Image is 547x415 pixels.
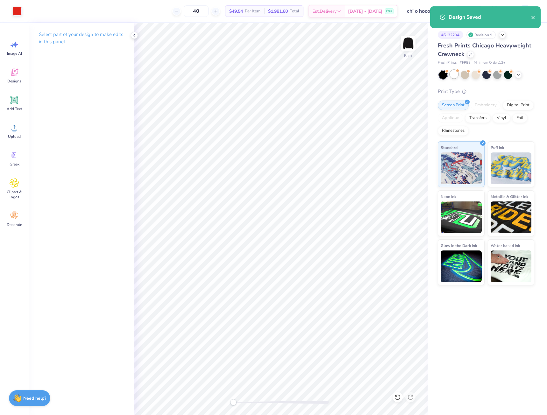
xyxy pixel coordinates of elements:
span: Minimum Order: 12 + [474,60,506,66]
span: Est. Delivery [312,8,337,15]
div: Design Saved [449,13,531,21]
input: Untitled Design [402,5,449,18]
span: Decorate [7,222,22,227]
span: Metallic & Glitter Ink [491,193,528,200]
div: Transfers [465,113,491,123]
img: Water based Ink [491,250,532,282]
div: Embroidery [471,101,501,110]
span: [DATE] - [DATE] [348,8,382,15]
div: Screen Print [438,101,469,110]
span: Total [290,8,299,15]
div: Rhinestones [438,126,469,136]
div: Print Type [438,88,534,95]
span: Water based Ink [491,242,520,249]
span: Fresh Prints [438,60,457,66]
span: Clipart & logos [4,189,25,200]
span: Neon Ink [441,193,456,200]
div: Accessibility label [230,399,237,405]
button: close [531,13,536,21]
div: Applique [438,113,463,123]
span: $1,981.60 [268,8,288,15]
img: Glow in the Dark Ink [441,250,482,282]
span: Puff Ink [491,144,504,151]
a: VS [508,5,534,18]
span: Greek [10,162,19,167]
span: Glow in the Dark Ink [441,242,477,249]
div: Foil [512,113,527,123]
span: Upload [8,134,21,139]
strong: Need help? [23,395,46,401]
img: Back [402,37,415,50]
img: Metallic & Glitter Ink [491,201,532,233]
div: Revision 9 [466,31,496,39]
img: Volodymyr Sobko [519,5,531,18]
span: # FP88 [460,60,471,66]
input: – – [184,5,209,17]
span: Per Item [245,8,260,15]
span: Free [386,9,392,13]
span: Standard [441,144,458,151]
span: Image AI [7,51,22,56]
p: Select part of your design to make edits in this panel [39,31,124,46]
span: $49.54 [229,8,243,15]
div: Digital Print [503,101,534,110]
span: Fresh Prints Chicago Heavyweight Crewneck [438,42,531,58]
div: Back [404,53,412,59]
span: Designs [7,79,21,84]
img: Standard [441,152,482,184]
img: Neon Ink [441,201,482,233]
img: Puff Ink [491,152,532,184]
div: # 513220A [438,31,463,39]
span: Add Text [7,106,22,111]
div: Vinyl [493,113,510,123]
